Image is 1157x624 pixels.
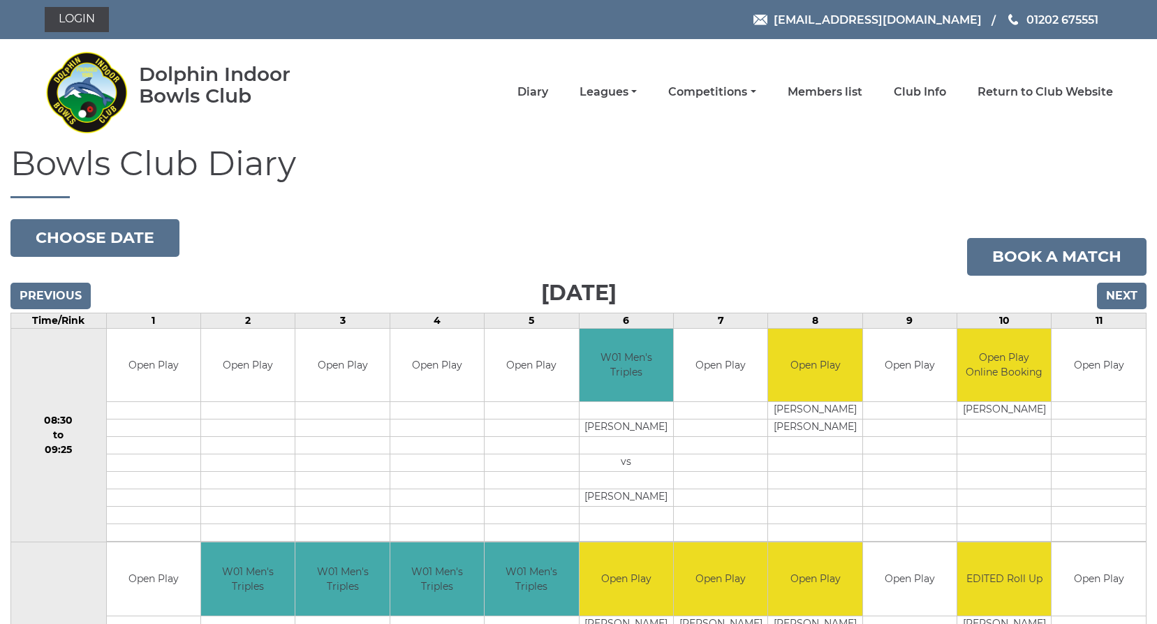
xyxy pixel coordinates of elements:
[1052,542,1146,616] td: Open Play
[978,84,1113,100] a: Return to Club Website
[768,402,862,419] td: [PERSON_NAME]
[753,11,982,29] a: Email [EMAIL_ADDRESS][DOMAIN_NAME]
[579,313,673,328] td: 6
[1052,313,1147,328] td: 11
[10,283,91,309] input: Previous
[45,43,128,141] img: Dolphin Indoor Bowls Club
[580,84,637,100] a: Leagues
[295,542,389,616] td: W01 Men's Triples
[774,13,982,26] span: [EMAIL_ADDRESS][DOMAIN_NAME]
[788,84,862,100] a: Members list
[768,542,862,616] td: Open Play
[674,329,767,402] td: Open Play
[1006,11,1098,29] a: Phone us 01202 675551
[673,313,767,328] td: 7
[1097,283,1147,309] input: Next
[295,329,389,402] td: Open Play
[201,329,295,402] td: Open Play
[106,313,200,328] td: 1
[45,7,109,32] a: Login
[107,542,200,616] td: Open Play
[139,64,335,107] div: Dolphin Indoor Bowls Club
[10,219,179,257] button: Choose date
[11,313,107,328] td: Time/Rink
[1008,14,1018,25] img: Phone us
[957,542,1051,616] td: EDITED Roll Up
[107,329,200,402] td: Open Play
[517,84,548,100] a: Diary
[580,454,673,472] td: vs
[768,313,862,328] td: 8
[753,15,767,25] img: Email
[957,313,1052,328] td: 10
[894,84,946,100] a: Club Info
[485,313,579,328] td: 5
[580,329,673,402] td: W01 Men's Triples
[201,542,295,616] td: W01 Men's Triples
[863,329,957,402] td: Open Play
[10,145,1147,198] h1: Bowls Club Diary
[485,542,578,616] td: W01 Men's Triples
[1052,329,1146,402] td: Open Play
[862,313,957,328] td: 9
[295,313,390,328] td: 3
[768,329,862,402] td: Open Play
[580,419,673,437] td: [PERSON_NAME]
[674,542,767,616] td: Open Play
[390,329,484,402] td: Open Play
[967,238,1147,276] a: Book a match
[580,542,673,616] td: Open Play
[668,84,756,100] a: Competitions
[580,489,673,507] td: [PERSON_NAME]
[957,329,1051,402] td: Open Play Online Booking
[863,542,957,616] td: Open Play
[390,542,484,616] td: W01 Men's Triples
[1026,13,1098,26] span: 01202 675551
[485,329,578,402] td: Open Play
[11,328,107,542] td: 08:30 to 09:25
[957,402,1051,419] td: [PERSON_NAME]
[201,313,295,328] td: 2
[390,313,484,328] td: 4
[768,419,862,437] td: [PERSON_NAME]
